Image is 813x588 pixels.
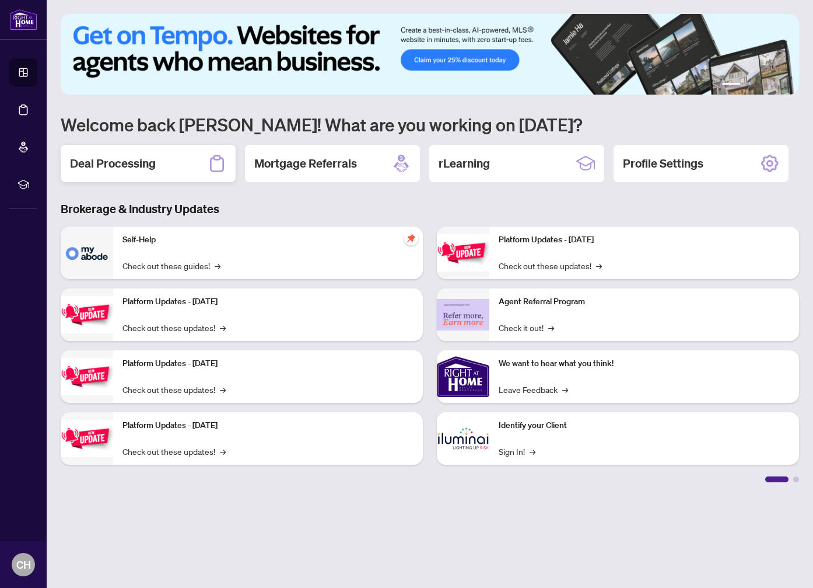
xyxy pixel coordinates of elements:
span: → [220,445,226,458]
img: Platform Updates - September 16, 2025 [61,296,113,333]
h3: Brokerage & Industry Updates [61,201,799,217]
img: Platform Updates - July 8, 2025 [61,420,113,457]
img: Platform Updates - July 21, 2025 [61,358,113,395]
button: 5 [773,83,778,88]
h2: Profile Settings [623,155,703,172]
p: Platform Updates - [DATE] [122,419,413,432]
a: Check out these updates!→ [499,259,602,272]
p: Platform Updates - [DATE] [122,357,413,370]
h2: rLearning [439,155,490,172]
button: 2 [745,83,750,88]
p: Identify your Client [499,419,790,432]
img: Identify your Client [437,412,489,465]
p: We want to hear what you think! [499,357,790,370]
img: Platform Updates - June 23, 2025 [437,234,489,271]
p: Self-Help [122,234,413,246]
span: → [215,259,220,272]
a: Check out these updates!→ [122,383,226,396]
button: 4 [764,83,769,88]
span: → [596,259,602,272]
a: Check out these updates!→ [122,445,226,458]
a: Check it out!→ [499,321,554,334]
h1: Welcome back [PERSON_NAME]! What are you working on [DATE]? [61,113,799,135]
button: Open asap [766,547,801,582]
p: Platform Updates - [DATE] [122,295,413,308]
button: 6 [783,83,787,88]
img: We want to hear what you think! [437,350,489,403]
p: Platform Updates - [DATE] [499,234,790,246]
img: logo [9,9,37,30]
img: Self-Help [61,227,113,279]
button: 3 [755,83,759,88]
h2: Mortgage Referrals [254,155,357,172]
span: → [548,321,554,334]
span: → [220,321,226,334]
button: 1 [722,83,741,88]
img: Slide 0 [61,14,799,95]
h2: Deal Processing [70,155,156,172]
span: → [220,383,226,396]
span: CH [16,556,31,573]
span: → [562,383,568,396]
span: pushpin [404,231,418,245]
a: Check out these updates!→ [122,321,226,334]
img: Agent Referral Program [437,299,489,331]
a: Leave Feedback→ [499,383,568,396]
p: Agent Referral Program [499,295,790,308]
span: → [530,445,535,458]
a: Sign In!→ [499,445,535,458]
a: Check out these guides!→ [122,259,220,272]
